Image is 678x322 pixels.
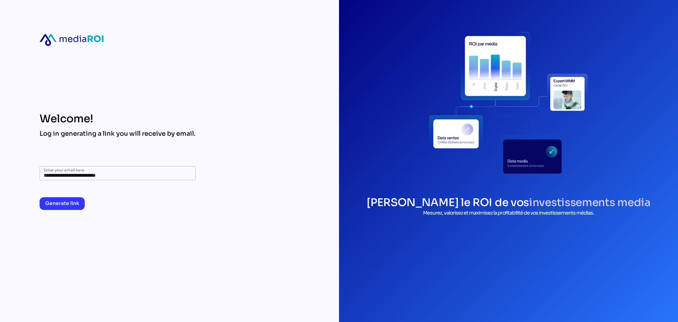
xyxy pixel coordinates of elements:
[45,199,79,207] span: Generate link
[40,197,85,210] button: Generate link
[40,129,196,138] div: Log in generating a link you will receive by email.
[429,23,588,182] div: login
[367,209,650,217] p: Mesurez, valorisez et maximisez la profitabilité de vos investissements médias.
[529,196,650,209] span: investissements media
[40,112,196,125] div: Welcome!
[367,196,650,209] h1: [PERSON_NAME] le ROI de vos
[44,166,191,180] input: Enter your email here
[40,34,103,46] div: mediaroi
